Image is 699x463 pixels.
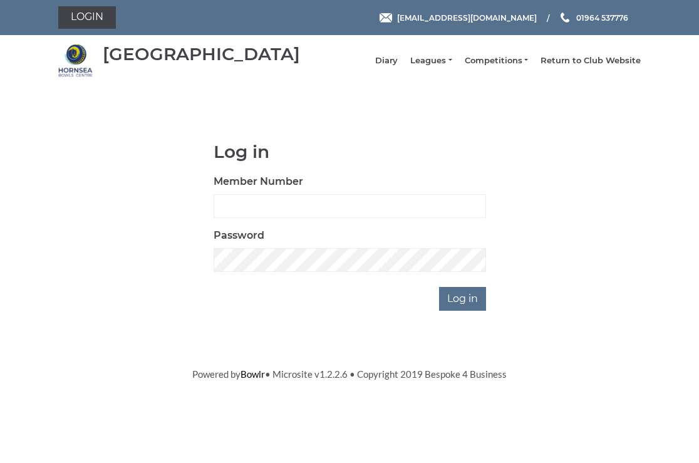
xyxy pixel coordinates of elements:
[103,44,300,64] div: [GEOGRAPHIC_DATA]
[576,13,628,22] span: 01964 537776
[214,142,486,162] h1: Log in
[410,55,452,66] a: Leagues
[559,12,628,24] a: Phone us 01964 537776
[192,368,507,380] span: Powered by • Microsite v1.2.2.6 • Copyright 2019 Bespoke 4 Business
[58,6,116,29] a: Login
[561,13,569,23] img: Phone us
[439,287,486,311] input: Log in
[214,228,264,243] label: Password
[241,368,265,380] a: Bowlr
[465,55,528,66] a: Competitions
[58,43,93,78] img: Hornsea Bowls Centre
[397,13,537,22] span: [EMAIL_ADDRESS][DOMAIN_NAME]
[541,55,641,66] a: Return to Club Website
[380,12,537,24] a: Email [EMAIL_ADDRESS][DOMAIN_NAME]
[375,55,398,66] a: Diary
[380,13,392,23] img: Email
[214,174,303,189] label: Member Number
